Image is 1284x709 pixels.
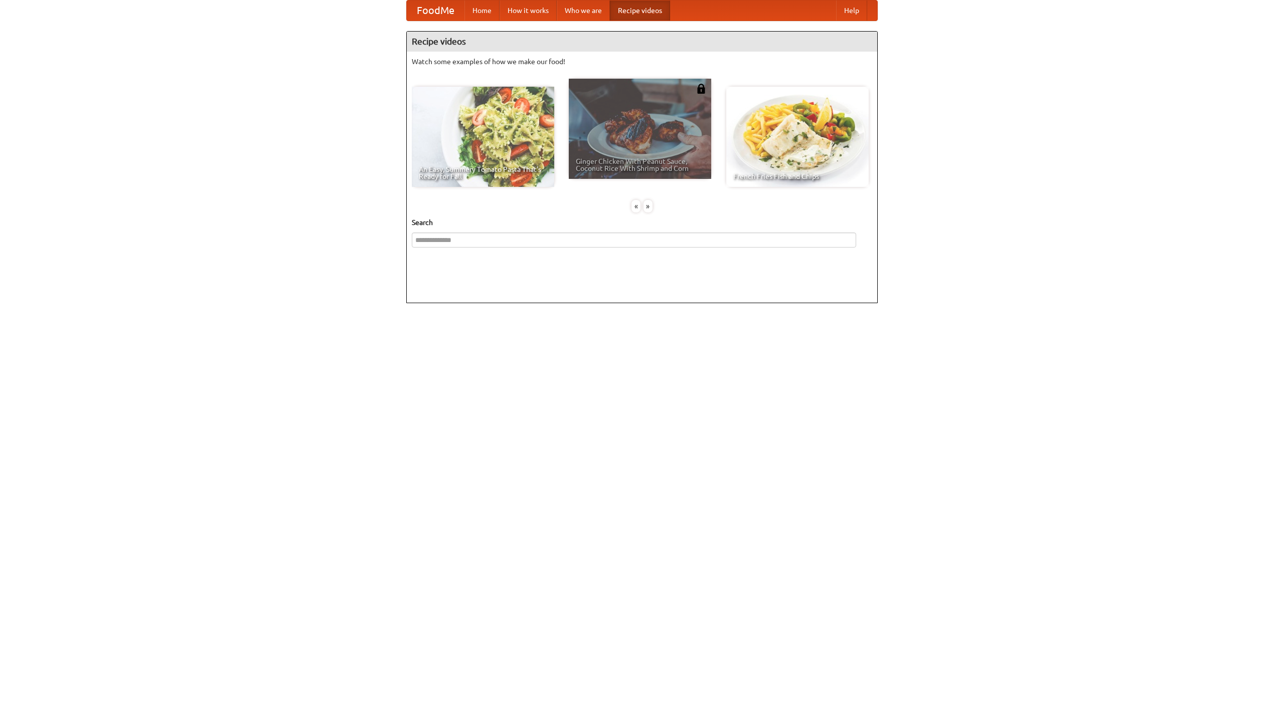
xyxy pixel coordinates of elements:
[726,87,869,187] a: French Fries Fish and Chips
[644,200,653,212] div: »
[419,166,547,180] span: An Easy, Summery Tomato Pasta That's Ready for Fall
[610,1,670,21] a: Recipe videos
[500,1,557,21] a: How it works
[407,1,464,21] a: FoodMe
[412,57,872,67] p: Watch some examples of how we make our food!
[733,173,862,180] span: French Fries Fish and Chips
[412,87,554,187] a: An Easy, Summery Tomato Pasta That's Ready for Fall
[696,84,706,94] img: 483408.png
[631,200,640,212] div: «
[412,217,872,227] h5: Search
[836,1,867,21] a: Help
[407,32,877,52] h4: Recipe videos
[464,1,500,21] a: Home
[557,1,610,21] a: Who we are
